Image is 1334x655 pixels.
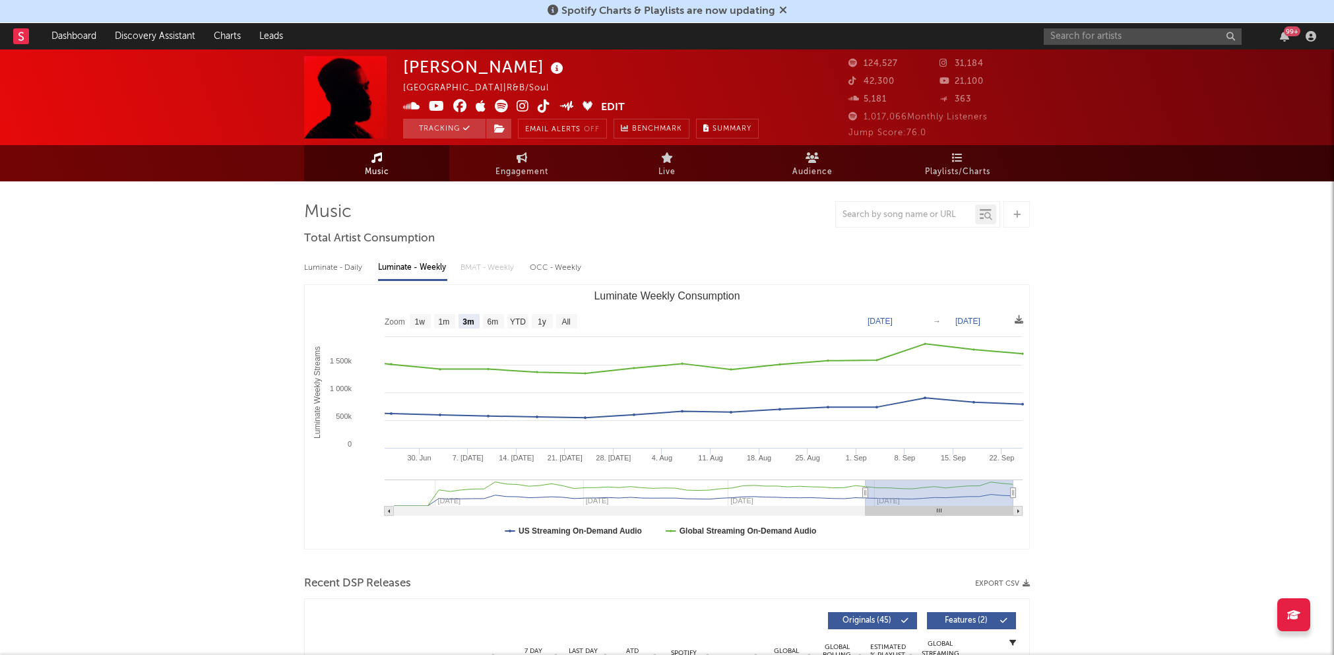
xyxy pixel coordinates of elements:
text: 1 000k [330,385,352,392]
a: Benchmark [614,119,689,139]
span: Dismiss [779,6,787,16]
button: Email AlertsOff [518,119,607,139]
text: [DATE] [955,317,980,326]
div: [GEOGRAPHIC_DATA] | R&B/Soul [403,80,564,96]
a: Charts [205,23,250,49]
text: 15. Sep [941,454,966,462]
span: Summary [713,125,751,133]
button: Edit [601,100,625,116]
text: All [561,317,570,327]
div: [PERSON_NAME] [403,56,567,78]
text: 1w [415,317,426,327]
span: Recent DSP Releases [304,576,411,592]
input: Search for artists [1044,28,1242,45]
span: Music [365,164,389,180]
div: 99 + [1284,26,1300,36]
button: 99+ [1280,31,1289,42]
span: 363 [939,95,971,104]
button: Originals(45) [828,612,917,629]
text: Zoom [385,317,405,327]
a: Music [304,145,449,181]
span: Audience [792,164,833,180]
text: 1y [538,317,546,327]
span: 5,181 [848,95,887,104]
span: Spotify Charts & Playlists are now updating [561,6,775,16]
text: Global Streaming On-Demand Audio [680,526,817,536]
text: 25. Aug [795,454,819,462]
span: Benchmark [632,121,682,137]
div: Luminate - Weekly [378,257,447,279]
button: Features(2) [927,612,1016,629]
text: 6m [488,317,499,327]
text: 7. [DATE] [453,454,484,462]
button: Tracking [403,119,486,139]
text: 500k [336,412,352,420]
a: Engagement [449,145,594,181]
text: 22. Sep [990,454,1015,462]
a: Discovery Assistant [106,23,205,49]
text: Luminate Weekly Consumption [594,290,740,301]
text: US Streaming On-Demand Audio [519,526,642,536]
button: Export CSV [975,580,1030,588]
text: 18. Aug [747,454,771,462]
text: 14. [DATE] [499,454,534,462]
span: Live [658,164,676,180]
text: 1 500k [330,357,352,365]
div: OCC - Weekly [530,257,583,279]
span: Engagement [495,164,548,180]
input: Search by song name or URL [836,210,975,220]
span: 42,300 [848,77,895,86]
text: YTD [510,317,526,327]
span: Originals ( 45 ) [837,617,897,625]
div: Luminate - Daily [304,257,365,279]
span: 21,100 [939,77,984,86]
button: Summary [696,119,759,139]
a: Playlists/Charts [885,145,1030,181]
span: Total Artist Consumption [304,231,435,247]
text: 11. Aug [698,454,722,462]
text: 4. Aug [652,454,672,462]
text: 1. Sep [846,454,867,462]
em: Off [584,126,600,133]
a: Leads [250,23,292,49]
text: 3m [462,317,474,327]
text: 8. Sep [894,454,915,462]
text: 28. [DATE] [596,454,631,462]
span: 31,184 [939,59,984,68]
text: Luminate Weekly Streams [313,346,322,439]
text: 30. Jun [408,454,431,462]
span: Features ( 2 ) [936,617,996,625]
text: [DATE] [868,317,893,326]
span: Playlists/Charts [925,164,990,180]
text: 0 [348,440,352,448]
text: 21. [DATE] [548,454,583,462]
text: 1m [439,317,450,327]
a: Live [594,145,740,181]
a: Audience [740,145,885,181]
svg: Luminate Weekly Consumption [305,285,1029,549]
span: 124,527 [848,59,898,68]
span: 1,017,066 Monthly Listeners [848,113,988,121]
span: Jump Score: 76.0 [848,129,926,137]
a: Dashboard [42,23,106,49]
text: → [933,317,941,326]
